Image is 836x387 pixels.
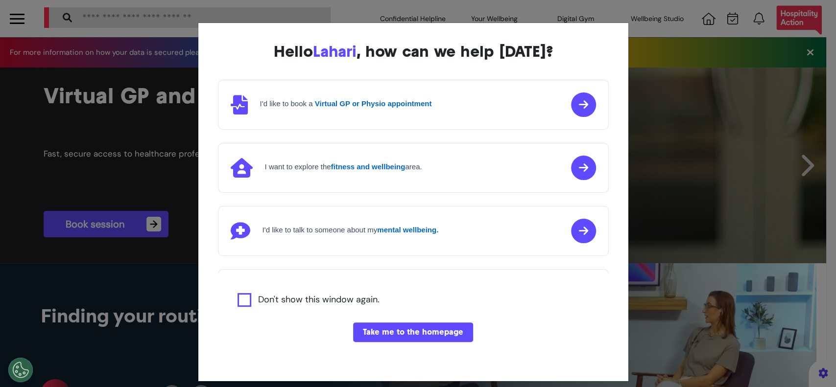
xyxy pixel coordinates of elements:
h4: I'd like to book a [260,99,432,108]
label: Don't show this window again. [258,293,380,307]
strong: mental wellbeing. [377,226,438,234]
span: Lahari [313,42,357,61]
div: Hello , how can we help [DATE]? [218,43,609,60]
button: Take me to the homepage [353,322,473,342]
button: Open Preferences [8,358,33,382]
h4: I want to explore the area. [265,162,422,171]
input: Agree to privacy policy [238,293,251,307]
h4: I'd like to talk to someone about my [263,226,439,234]
strong: Virtual GP or Physio appointment [315,99,432,108]
strong: fitness and wellbeing [331,162,406,171]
